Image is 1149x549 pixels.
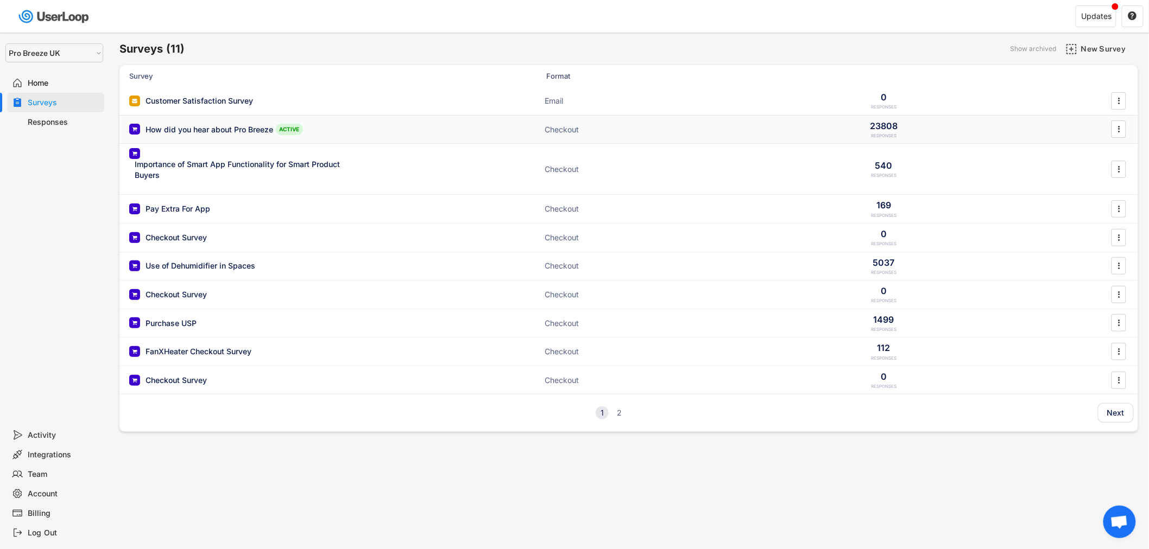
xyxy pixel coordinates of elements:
[146,95,253,106] div: Customer Satisfaction Survey
[613,409,626,417] div: 2
[276,124,303,135] div: ACTIVE
[877,342,891,354] div: 112
[545,164,653,175] div: Checkout
[1118,346,1120,357] text: 
[1114,161,1125,177] button: 
[545,375,653,386] div: Checkout
[877,199,892,211] div: 169
[872,384,897,390] div: RESPONSES
[146,124,273,135] div: How did you hear about Pro Breeze
[1081,44,1135,54] div: New Survey
[1114,258,1125,274] button: 
[28,508,100,519] div: Billing
[872,298,897,304] div: RESPONSES
[872,213,897,219] div: RESPONSES
[545,95,653,106] div: Email
[146,346,251,357] div: FanXHeater Checkout Survey
[146,375,207,386] div: Checkout Survey
[1114,121,1125,137] button: 
[545,203,653,214] div: Checkout
[545,289,653,300] div: Checkout
[1011,46,1057,52] div: Show archived
[545,124,653,135] div: Checkout
[146,318,197,329] div: Purchase USP
[146,203,210,214] div: Pay Extra For App
[545,318,653,329] div: Checkout
[28,489,100,499] div: Account
[596,409,609,417] div: 1
[881,91,887,103] div: 0
[872,133,897,139] div: RESPONSES
[135,159,346,180] div: Importance of Smart App Functionality for Smart Product Buyers
[875,159,893,171] div: 540
[1114,229,1125,246] button: 
[881,371,887,382] div: 0
[1098,403,1134,423] button: Next
[1118,124,1120,135] text: 
[1114,93,1125,109] button: 
[873,257,895,269] div: 5037
[872,270,897,276] div: RESPONSES
[1114,372,1125,388] button: 
[1066,43,1077,55] img: AddMajor.svg
[28,78,100,88] div: Home
[1114,201,1125,217] button: 
[119,42,185,56] h6: Surveys (11)
[872,241,897,247] div: RESPONSES
[1118,260,1120,271] text: 
[1118,203,1120,214] text: 
[146,232,207,243] div: Checkout Survey
[28,117,100,127] div: Responses
[872,173,897,178] div: RESPONSES
[546,71,655,81] div: Format
[872,327,897,333] div: RESPONSES
[28,469,100,480] div: Team
[1118,374,1120,386] text: 
[16,5,93,28] img: userloop-logo-01.svg
[28,98,100,108] div: Surveys
[881,285,887,297] div: 0
[1118,163,1120,175] text: 
[1128,11,1138,21] button: 
[146,260,255,271] div: Use of Dehumidifier in Spaces
[1114,315,1125,331] button: 
[28,450,100,460] div: Integrations
[129,71,346,81] div: Survey
[1082,12,1112,20] div: Updates
[1103,506,1136,538] a: Open chat
[545,260,653,271] div: Checkout
[881,228,887,240] div: 0
[146,289,207,300] div: Checkout Survey
[1114,286,1125,303] button: 
[545,232,653,243] div: Checkout
[1114,343,1125,360] button: 
[874,314,894,325] div: 1499
[1118,95,1120,106] text: 
[28,528,100,538] div: Log Out
[1118,232,1120,243] text: 
[872,104,897,110] div: RESPONSES
[1118,317,1120,329] text: 
[545,346,653,357] div: Checkout
[1118,289,1120,300] text: 
[872,355,897,361] div: RESPONSES
[28,430,100,441] div: Activity
[870,120,898,132] div: 23808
